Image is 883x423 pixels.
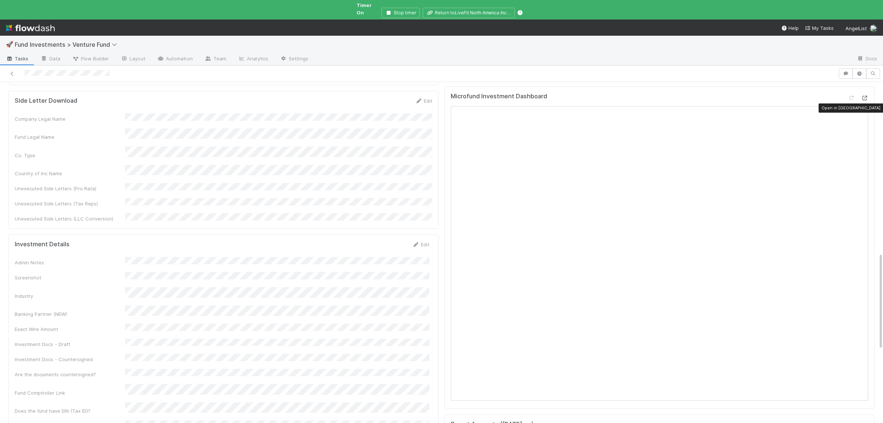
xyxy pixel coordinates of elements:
[15,241,70,248] h5: Investment Details
[115,53,151,65] a: Layout
[15,341,125,348] div: Investment Docs - Draft
[805,25,834,31] span: My Tasks
[15,115,125,123] div: Company Legal Name
[15,200,125,207] div: Unexecuted Side Letters (Tax Reps)
[382,8,420,18] button: Stop timer
[15,152,125,159] div: Co. Type
[72,55,109,62] span: Flow Builder
[15,389,125,396] div: Fund Comptroller Link
[15,356,125,363] div: Investment Docs - Countersigned
[15,407,125,415] div: Does the fund have EIN (Tax ID)?
[15,170,125,177] div: Country of Inc Name
[274,53,314,65] a: Settings
[15,310,125,318] div: Banking Partner (NEW)
[412,242,429,247] a: Edit
[15,371,125,378] div: Are the documents countersigned?
[415,98,432,104] a: Edit
[66,53,115,65] a: Flow Builder
[845,25,867,31] span: AngelList
[6,22,55,34] img: logo-inverted-e16ddd16eac7371096b0.svg
[781,24,799,32] div: Help
[232,53,274,65] a: Analytics
[805,24,834,32] a: My Tasks
[870,25,877,32] img: avatar_55b415e2-df6a-4422-95b4-4512075a58f2.png
[15,259,125,266] div: Admin Notes
[15,274,125,281] div: Screenshot
[15,185,125,192] div: Unexecuted Side Letters (Pro Rata)
[455,10,699,15] i: LiveFit North America Inc. (Class A common (Earnout Shares)) - LiveFit North America Inc. Share P...
[151,53,199,65] a: Automation
[6,41,13,47] span: 🚀
[357,2,372,15] span: Timer On
[35,53,66,65] a: Data
[851,53,883,65] a: Docs
[423,8,515,18] button: Return toLiveFit North America Inc. (Class A common (Earnout Shares)) - LiveFit North America Inc...
[15,292,125,300] div: Industry
[15,41,121,48] span: Fund Investments > Venture Fund
[15,215,125,222] div: Unexecuted Side Letters (LLC Conversion)
[357,1,379,16] span: Timer On
[199,53,232,65] a: Team
[15,133,125,141] div: Fund Legal Name
[15,97,77,105] h5: Side Letter Download
[15,325,125,333] div: Exact Wire Amount
[451,93,547,100] h5: Microfund Investment Dashboard
[6,55,29,62] span: Tasks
